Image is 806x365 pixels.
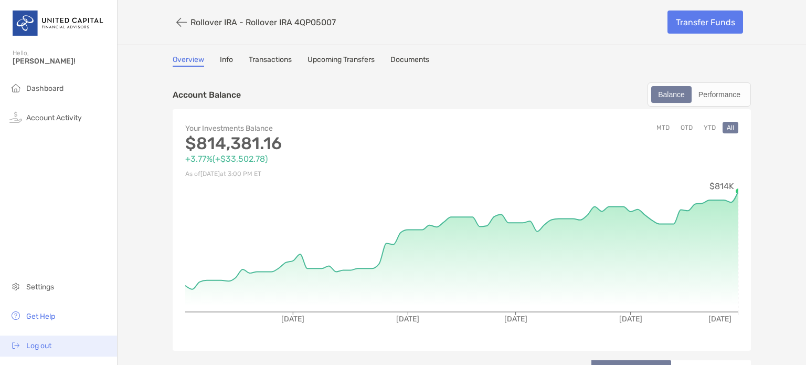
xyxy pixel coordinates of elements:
[652,122,674,133] button: MTD
[9,339,22,351] img: logout icon
[249,55,292,67] a: Transactions
[13,57,111,66] span: [PERSON_NAME]!
[26,341,51,350] span: Log out
[667,11,743,34] a: Transfer Funds
[26,84,63,93] span: Dashboard
[281,315,304,324] tspan: [DATE]
[9,309,22,322] img: get-help icon
[190,17,336,27] p: Rollover IRA - Rollover IRA 4QP05007
[648,82,751,107] div: segmented control
[9,111,22,123] img: activity icon
[185,137,462,150] p: $814,381.16
[185,168,462,181] p: As of [DATE] at 3:00 PM ET
[652,87,691,102] div: Balance
[708,315,731,324] tspan: [DATE]
[185,122,462,135] p: Your Investments Balance
[26,312,55,321] span: Get Help
[676,122,697,133] button: QTD
[26,283,54,291] span: Settings
[504,315,527,324] tspan: [DATE]
[13,4,104,42] img: United Capital Logo
[723,122,738,133] button: All
[26,113,82,122] span: Account Activity
[709,181,734,191] tspan: $814K
[9,280,22,293] img: settings icon
[307,55,375,67] a: Upcoming Transfers
[220,55,233,67] a: Info
[699,122,720,133] button: YTD
[185,152,462,165] p: +3.77% ( +$33,502.78 )
[173,88,241,101] p: Account Balance
[173,55,204,67] a: Overview
[396,315,419,324] tspan: [DATE]
[9,81,22,94] img: household icon
[693,87,746,102] div: Performance
[390,55,429,67] a: Documents
[619,315,642,324] tspan: [DATE]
